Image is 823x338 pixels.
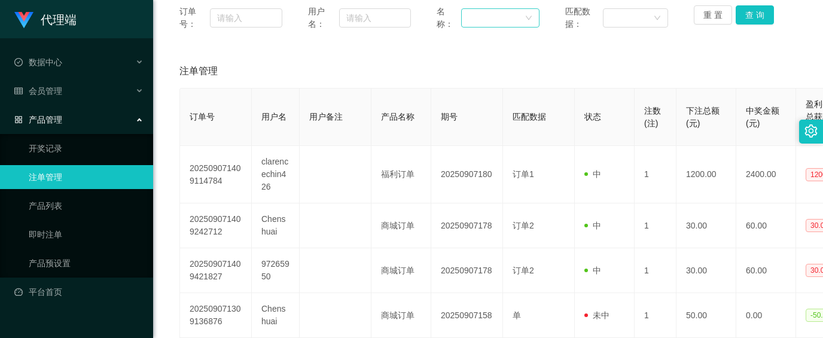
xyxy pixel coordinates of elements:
[676,203,736,248] td: 30.00
[261,112,286,121] span: 用户名
[676,146,736,203] td: 1200.00
[513,310,521,320] span: 单
[180,293,252,338] td: 202509071309136876
[584,310,609,320] span: 未中
[676,293,736,338] td: 50.00
[371,203,431,248] td: 商城订单
[804,124,818,138] i: 图标: setting
[29,136,144,160] a: 开奖记录
[635,203,676,248] td: 1
[431,203,503,248] td: 20250907178
[14,14,77,24] a: 代理端
[339,8,411,28] input: 请输入
[14,280,144,304] a: 图标: dashboard平台首页
[309,112,343,121] span: 用户备注
[513,221,534,230] span: 订单2
[431,293,503,338] td: 20250907158
[14,58,23,66] i: 图标: check-circle-o
[686,106,720,128] span: 下注总额(元)
[14,86,62,96] span: 会员管理
[29,251,144,275] a: 产品预设置
[371,146,431,203] td: 福利订单
[635,293,676,338] td: 1
[29,194,144,218] a: 产品列表
[736,5,774,25] button: 查 询
[14,115,23,124] i: 图标: appstore-o
[180,248,252,293] td: 202509071409421827
[381,112,414,121] span: 产品名称
[736,293,796,338] td: 0.00
[179,5,210,31] span: 订单号：
[252,203,300,248] td: Chenshuai
[14,57,62,67] span: 数据中心
[252,248,300,293] td: 97265950
[441,112,458,121] span: 期号
[210,8,282,28] input: 请输入
[308,5,339,31] span: 用户名：
[654,14,661,23] i: 图标: down
[736,146,796,203] td: 2400.00
[736,203,796,248] td: 60.00
[41,1,77,39] h1: 代理端
[584,169,601,179] span: 中
[431,248,503,293] td: 20250907178
[252,146,300,203] td: clarencechin426
[635,146,676,203] td: 1
[14,12,33,29] img: logo.9652507e.png
[14,87,23,95] i: 图标: table
[746,106,779,128] span: 中奖金额(元)
[513,169,534,179] span: 订单1
[635,248,676,293] td: 1
[525,14,532,23] i: 图标: down
[565,5,603,31] span: 匹配数据：
[14,115,62,124] span: 产品管理
[513,112,546,121] span: 匹配数据
[584,221,601,230] span: 中
[736,248,796,293] td: 60.00
[180,146,252,203] td: 202509071409114784
[584,266,601,275] span: 中
[584,112,601,121] span: 状态
[29,165,144,189] a: 注单管理
[437,5,461,31] span: 名称：
[179,64,218,78] span: 注单管理
[644,106,661,128] span: 注数(注)
[676,248,736,293] td: 30.00
[190,112,215,121] span: 订单号
[371,248,431,293] td: 商城订单
[252,293,300,338] td: Chenshuai
[513,266,534,275] span: 订单2
[180,203,252,248] td: 202509071409242712
[431,146,503,203] td: 20250907180
[29,223,144,246] a: 即时注单
[371,293,431,338] td: 商城订单
[694,5,732,25] button: 重 置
